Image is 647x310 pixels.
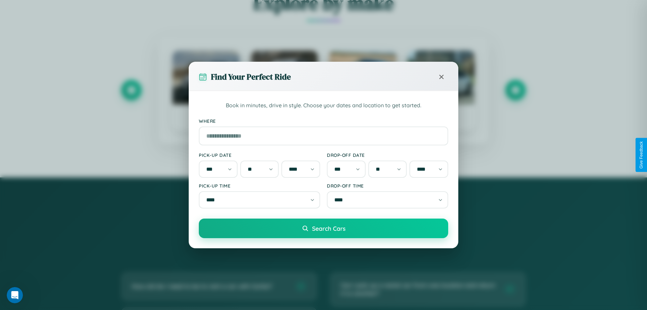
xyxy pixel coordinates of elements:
label: Pick-up Time [199,183,320,189]
label: Drop-off Date [327,152,448,158]
p: Book in minutes, drive in style. Choose your dates and location to get started. [199,101,448,110]
h3: Find Your Perfect Ride [211,71,291,82]
label: Where [199,118,448,124]
label: Pick-up Date [199,152,320,158]
span: Search Cars [312,225,345,232]
button: Search Cars [199,219,448,238]
label: Drop-off Time [327,183,448,189]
